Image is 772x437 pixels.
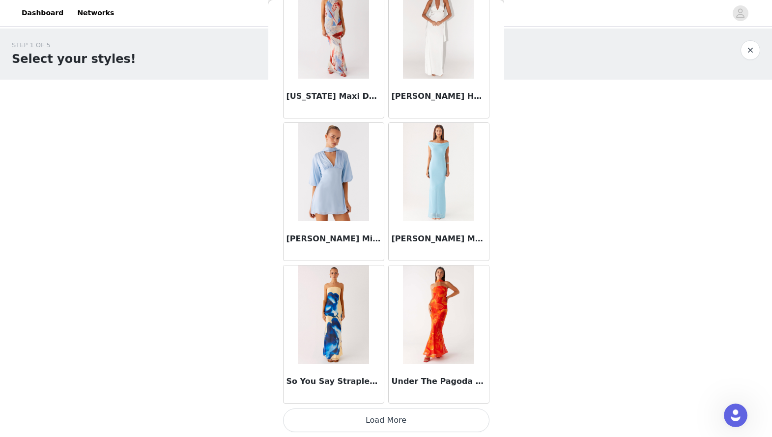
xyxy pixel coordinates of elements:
[283,408,489,432] button: Load More
[12,50,136,68] h1: Select your styles!
[298,123,369,221] img: Mary Mini Dress - Blue
[286,376,381,387] h3: So You Say Strapless Maxi Dress - Heirloom Floral
[392,233,486,245] h3: [PERSON_NAME] Maxi Dress - Turquoise
[403,265,474,364] img: Under The Pagoda Maxi Dress - Orange Floral
[71,2,120,24] a: Networks
[286,233,381,245] h3: [PERSON_NAME] Mini Dress - Blue
[736,5,745,21] div: avatar
[392,376,486,387] h3: Under The Pagoda Maxi Dress - Orange Floral
[286,90,381,102] h3: [US_STATE] Maxi Dress - Deep Sea Bloom
[12,40,136,50] div: STEP 1 OF 5
[392,90,486,102] h3: [PERSON_NAME] Halter Maxi Dress - White
[403,123,474,221] img: Brittany Chiffon Maxi Dress - Turquoise
[16,2,69,24] a: Dashboard
[298,265,369,364] img: So You Say Strapless Maxi Dress - Heirloom Floral
[724,404,747,427] iframe: Intercom live chat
